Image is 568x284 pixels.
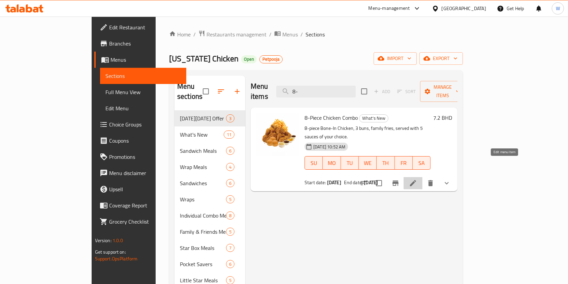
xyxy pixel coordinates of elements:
a: Menus [94,52,187,68]
a: Promotions [94,149,187,165]
button: show more [439,175,455,191]
div: Saudi National Day Offer [180,114,226,122]
div: Open [241,55,257,63]
button: delete [422,175,439,191]
button: import [374,52,417,65]
div: items [226,163,234,171]
span: Manage items [425,83,460,100]
span: Star Box Meals [180,244,226,252]
a: Menus [274,30,298,39]
span: Sandwiches [180,179,226,187]
span: Get support on: [95,248,126,256]
span: SA [415,158,428,168]
span: Menus [111,56,181,64]
span: Individual Combo Meals [180,211,226,220]
nav: breadcrumb [169,30,463,39]
span: Coupons [109,137,181,145]
span: 11 [224,132,234,138]
div: [GEOGRAPHIC_DATA] [442,5,486,12]
a: Support.OpsPlatform [95,254,138,263]
span: End date: [344,178,363,187]
span: 4 [226,164,234,170]
a: Edit Restaurant [94,19,187,35]
a: Coupons [94,133,187,149]
h2: Menu items [251,81,268,102]
div: Individual Combo Meals8 [175,207,245,224]
span: Upsell [109,185,181,193]
div: Wraps5 [175,191,245,207]
span: Full Menu View [105,88,181,96]
div: items [226,114,234,122]
span: Menu disclaimer [109,169,181,177]
span: 8-Piece Chicken Combo [305,113,358,123]
span: 1.0.0 [113,236,123,245]
span: Menus [282,30,298,38]
span: 3 [226,115,234,122]
button: TU [341,156,359,170]
span: Coverage Report [109,201,181,209]
span: Choice Groups [109,120,181,129]
a: Grocery Checklist [94,214,187,230]
a: Upsell [94,181,187,197]
span: Start date: [305,178,326,187]
span: MO [325,158,338,168]
a: Restaurants management [198,30,266,39]
span: Promotions [109,153,181,161]
div: Sandwiches6 [175,175,245,191]
span: Petpooja [260,56,282,62]
p: 8-piece Bone-In Chicken, 3 buns, family fries, served with 5 sauces of your choice. [305,124,431,141]
div: items [226,244,234,252]
span: Wrap Meals [180,163,226,171]
a: Choice Groups [94,116,187,133]
span: 5 [226,196,234,203]
span: Branches [109,39,181,48]
span: Sort sections [213,83,229,100]
li: / [269,30,272,38]
span: 5 [226,277,234,284]
span: 7 [226,245,234,251]
span: Wraps [180,195,226,203]
div: items [224,131,234,139]
a: Menu disclaimer [94,165,187,181]
span: TH [379,158,392,168]
span: [DATE][DATE] Offer [180,114,226,122]
a: Branches [94,35,187,52]
h2: Menu sections [177,81,203,102]
span: Select section first [393,86,420,97]
span: Version: [95,236,112,245]
button: TH [377,156,395,170]
span: TU [344,158,356,168]
span: Grocery Checklist [109,218,181,226]
span: Add item [371,86,393,97]
button: Manage items [420,81,465,102]
button: Branch-specific-item [387,175,404,191]
button: MO [323,156,341,170]
div: Wrap Meals4 [175,159,245,175]
svg: Show Choices [443,179,451,187]
div: [DATE][DATE] Offer3 [175,110,245,126]
div: items [226,147,234,155]
button: sort-choices [356,175,372,191]
button: SA [413,156,431,170]
div: items [226,260,234,268]
span: 5 [226,229,234,235]
span: Select to update [372,176,386,190]
span: [US_STATE] Chicken [169,51,239,66]
a: Edit Menu [100,100,187,116]
a: Full Menu View [100,84,187,100]
span: WE [361,158,374,168]
span: Sections [105,72,181,80]
span: Open [241,56,257,62]
span: export [425,54,457,63]
div: items [226,228,234,236]
span: Family & Friends Meals [180,228,226,236]
input: search [276,86,356,97]
b: [DATE] [327,178,341,187]
a: Sections [100,68,187,84]
img: 8-Piece Chicken Combo [256,113,299,156]
button: SU [305,156,323,170]
span: 6 [226,148,234,154]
